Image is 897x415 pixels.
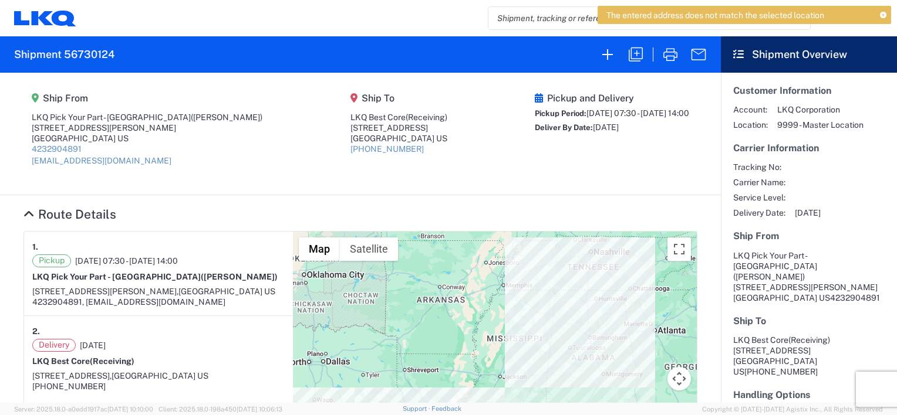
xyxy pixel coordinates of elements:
[733,335,885,377] address: [GEOGRAPHIC_DATA] US
[32,339,76,352] span: Delivery
[667,237,691,261] button: Toggle fullscreen view
[107,406,153,413] span: [DATE] 10:10:00
[733,230,885,241] h5: Ship From
[593,123,619,132] span: [DATE]
[733,192,785,203] span: Service Level:
[32,287,178,296] span: [STREET_ADDRESS][PERSON_NAME],
[733,177,785,188] span: Carrier Name:
[32,371,112,380] span: [STREET_ADDRESS],
[32,240,38,254] strong: 1.
[75,256,178,266] span: [DATE] 07:30 - [DATE] 14:00
[606,10,824,21] span: The entered address does not match the selected location
[299,237,340,261] button: Show street map
[733,104,768,115] span: Account:
[535,123,593,132] span: Deliver By Date:
[32,297,285,307] div: 4232904891, [EMAIL_ADDRESS][DOMAIN_NAME]
[733,207,785,218] span: Delivery Date:
[733,162,785,172] span: Tracking No:
[350,93,447,104] h5: Ship To
[201,272,278,281] span: ([PERSON_NAME])
[350,133,447,144] div: [GEOGRAPHIC_DATA] US
[830,293,880,302] span: 4232904891
[744,367,818,376] span: [PHONE_NUMBER]
[733,335,830,355] span: LKQ Best Core [STREET_ADDRESS]
[733,251,817,271] span: LKQ Pick Your Part - [GEOGRAPHIC_DATA]
[178,287,275,296] span: [GEOGRAPHIC_DATA] US
[431,405,461,412] a: Feedback
[733,250,885,303] address: [GEOGRAPHIC_DATA] US
[535,93,689,104] h5: Pickup and Delivery
[14,47,114,62] h2: Shipment 56730124
[350,144,424,154] a: [PHONE_NUMBER]
[733,315,885,326] h5: Ship To
[32,144,82,154] a: 4232904891
[702,404,883,414] span: Copyright © [DATE]-[DATE] Agistix Inc., All Rights Reserved
[788,335,830,345] span: (Receiving)
[733,120,768,130] span: Location:
[586,108,689,118] span: [DATE] 07:30 - [DATE] 14:00
[32,381,285,392] div: [PHONE_NUMBER]
[32,93,262,104] h5: Ship From
[733,389,885,400] h5: Handling Options
[23,207,116,222] a: Hide Details
[350,123,447,133] div: [STREET_ADDRESS]
[32,156,171,165] a: [EMAIL_ADDRESS][DOMAIN_NAME]
[32,272,278,281] strong: LKQ Pick Your Part - [GEOGRAPHIC_DATA]
[340,237,398,261] button: Show satellite imagery
[191,113,262,122] span: ([PERSON_NAME])
[350,112,447,123] div: LKQ Best Core
[32,324,40,339] strong: 2.
[777,104,864,115] span: LKQ Corporation
[733,272,805,281] span: ([PERSON_NAME])
[721,36,897,73] header: Shipment Overview
[667,367,691,390] button: Map camera controls
[488,7,793,29] input: Shipment, tracking or reference number
[90,356,134,366] span: (Receiving)
[733,142,885,154] h5: Carrier Information
[406,113,447,122] span: (Receiving)
[32,254,71,267] span: Pickup
[777,120,864,130] span: 9999 - Master Location
[32,123,262,133] div: [STREET_ADDRESS][PERSON_NAME]
[112,371,208,380] span: [GEOGRAPHIC_DATA] US
[32,356,134,366] strong: LKQ Best Core
[403,405,432,412] a: Support
[80,340,106,351] span: [DATE]
[237,406,282,413] span: [DATE] 10:06:13
[32,112,262,123] div: LKQ Pick Your Part - [GEOGRAPHIC_DATA]
[535,109,586,118] span: Pickup Period:
[795,207,821,218] span: [DATE]
[14,406,153,413] span: Server: 2025.18.0-a0edd1917ac
[733,283,878,292] span: [STREET_ADDRESS][PERSON_NAME]
[32,133,262,144] div: [GEOGRAPHIC_DATA] US
[733,85,885,96] h5: Customer Information
[159,406,282,413] span: Client: 2025.18.0-198a450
